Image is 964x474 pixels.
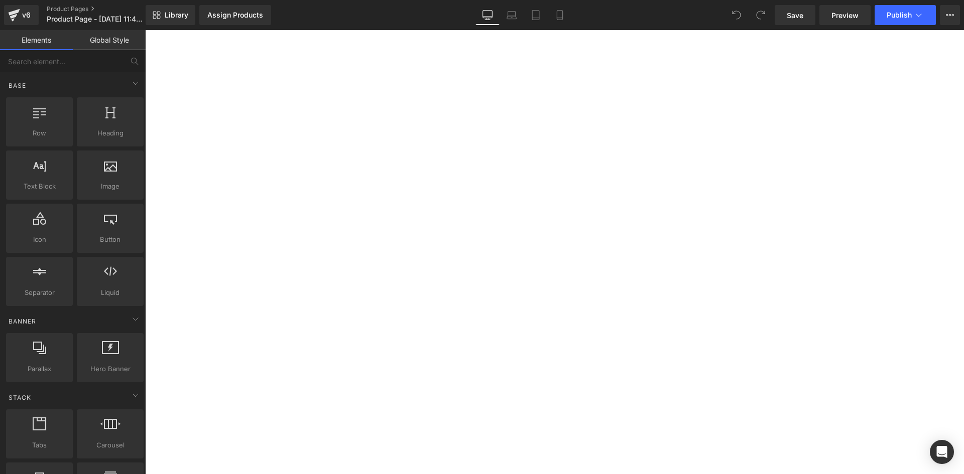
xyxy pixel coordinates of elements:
div: v6 [20,9,33,22]
span: Icon [9,234,70,245]
span: Preview [831,10,859,21]
span: Parallax [9,364,70,374]
span: Publish [887,11,912,19]
span: Row [9,128,70,138]
a: Laptop [500,5,524,25]
div: Assign Products [207,11,263,19]
div: Open Intercom Messenger [930,440,954,464]
button: Redo [751,5,771,25]
a: New Library [146,5,195,25]
a: Mobile [548,5,572,25]
span: Carousel [80,440,141,450]
a: Desktop [475,5,500,25]
span: Base [8,81,27,90]
button: Undo [727,5,747,25]
span: Banner [8,317,37,326]
span: Library [165,11,188,20]
span: Product Page - [DATE] 11:43:15 [47,15,143,23]
span: Text Block [9,181,70,192]
span: Save [787,10,803,21]
span: Separator [9,287,70,298]
a: v6 [4,5,39,25]
a: Global Style [73,30,146,50]
button: Publish [875,5,936,25]
span: Image [80,181,141,192]
span: Stack [8,393,32,402]
a: Preview [819,5,871,25]
span: Tabs [9,440,70,450]
span: Heading [80,128,141,138]
a: Tablet [524,5,548,25]
span: Button [80,234,141,245]
span: Hero Banner [80,364,141,374]
span: Liquid [80,287,141,298]
button: More [940,5,960,25]
a: Product Pages [47,5,162,13]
